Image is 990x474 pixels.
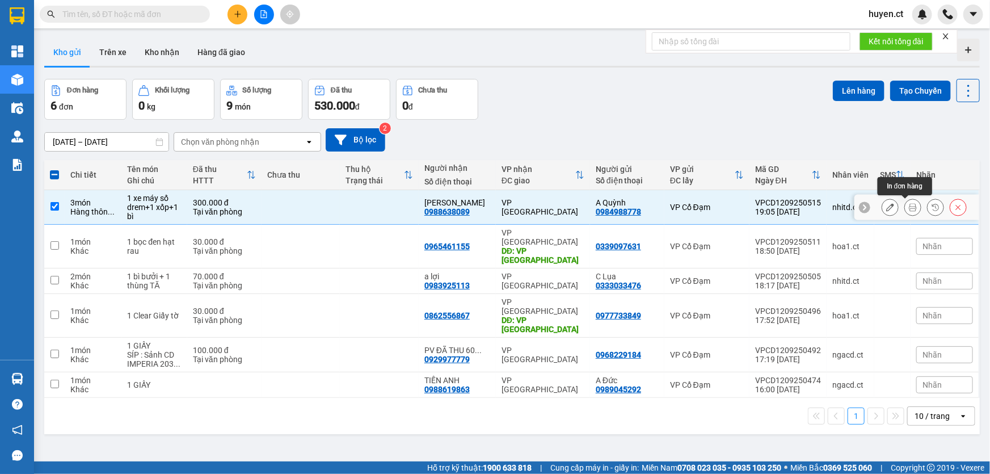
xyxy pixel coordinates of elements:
div: nhitd.ct [832,203,869,212]
div: VP [GEOGRAPHIC_DATA] [502,297,584,316]
div: hoa1.ct [832,311,869,320]
span: huyen.ct [860,7,912,21]
span: 0 [402,99,408,112]
span: | [540,462,542,474]
button: plus [228,5,247,24]
div: 0988619863 [424,385,470,394]
div: Khác [70,316,116,325]
div: Chưa thu [267,170,335,179]
span: copyright [927,464,935,472]
div: 0333033476 [596,281,641,290]
div: 30.000 đ [193,237,256,246]
div: C Lụa [596,272,659,281]
div: Tại văn phòng [193,246,256,255]
div: Số điện thoại [424,177,490,186]
span: Hỗ trợ kỹ thuật: [427,462,532,474]
div: Tên món [127,165,182,174]
div: 1 món [70,376,116,385]
span: caret-down [968,9,979,19]
div: Số điện thoại [596,176,659,185]
div: 17:19 [DATE] [755,355,821,364]
th: Toggle SortBy [496,160,590,190]
div: Chi tiết [70,170,116,179]
button: Kho nhận [136,39,188,66]
div: 19:05 [DATE] [755,207,821,216]
div: Chưa thu [419,86,448,94]
div: a lợi [424,272,490,281]
span: Nhãn [922,276,942,286]
div: DĐ: VP Mỹ Đình [502,316,584,334]
button: Bộ lọc [326,128,385,152]
div: Tại văn phòng [193,355,256,364]
div: Nhân viên [832,170,869,179]
div: ngacd.ct [832,350,869,359]
div: Thu hộ [346,165,404,174]
div: 0968229184 [596,350,641,359]
span: đ [355,102,360,111]
div: Khác [70,246,116,255]
span: plus [234,10,242,18]
span: 530.000 [314,99,355,112]
div: 10 / trang [915,410,950,422]
div: 1 món [70,237,116,246]
button: Tạo Chuyến [890,81,951,101]
img: logo.jpg [14,14,71,71]
button: 1 [848,408,865,425]
span: search [47,10,55,18]
div: 1 GIẤY [127,380,182,389]
button: Hàng đã giao [188,39,254,66]
div: VP [GEOGRAPHIC_DATA] [502,346,584,364]
div: 1 món [70,307,116,316]
span: | [881,462,882,474]
div: 30.000 đ [193,307,256,316]
button: Kết nối tổng đài [860,32,933,51]
span: Cung cấp máy in - giấy in: [550,462,639,474]
button: Kho gửi [44,39,90,66]
div: VPCD1209250515 [755,198,821,207]
li: Hotline: 1900252555 [106,42,474,56]
div: VP [GEOGRAPHIC_DATA] [502,198,584,216]
div: VP nhận [502,165,575,174]
div: Đã thu [193,165,247,174]
div: 3 món [70,198,116,207]
button: caret-down [963,5,983,24]
button: Số lượng9món [220,79,302,120]
div: 1 món [70,346,116,355]
span: Kết nối tổng đài [869,35,924,48]
div: 1 bọc đen hạt rau [127,237,182,255]
div: VP Cổ Đạm [670,242,744,251]
div: 0983925113 [424,281,470,290]
div: 17:52 [DATE] [755,316,821,325]
span: món [235,102,251,111]
div: Nhãn [916,170,973,179]
div: Đơn hàng [67,86,98,94]
div: A Đức [596,376,659,385]
div: 0977733849 [596,311,641,320]
span: ⚪️ [784,465,787,470]
div: Đã thu [331,86,352,94]
button: Đã thu530.000đ [308,79,390,120]
span: 6 [50,99,57,112]
div: PV ĐÃ THU 60K PHÍ SÍP - [424,346,490,355]
th: Toggle SortBy [749,160,827,190]
div: ĐC giao [502,176,575,185]
div: Khác [70,355,116,364]
div: 70.000 đ [193,272,256,281]
div: Khác [70,281,116,290]
input: Tìm tên, số ĐT hoặc mã đơn [62,8,196,20]
div: nhitd.ct [832,276,869,286]
div: HTTT [193,176,247,185]
div: 100.000 đ [193,346,256,355]
div: VP Cổ Đạm [670,311,744,320]
button: Đơn hàng6đơn [44,79,127,120]
img: warehouse-icon [11,74,23,86]
div: VPCD1209250496 [755,307,821,316]
img: warehouse-icon [11,131,23,142]
div: VP [GEOGRAPHIC_DATA] [502,272,584,290]
div: 2 món [70,272,116,281]
img: warehouse-icon [11,373,23,385]
button: Khối lượng0kg [132,79,214,120]
div: DĐ: VP Mỹ Đình [502,246,584,265]
strong: 0369 525 060 [823,463,872,472]
span: file-add [260,10,268,18]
